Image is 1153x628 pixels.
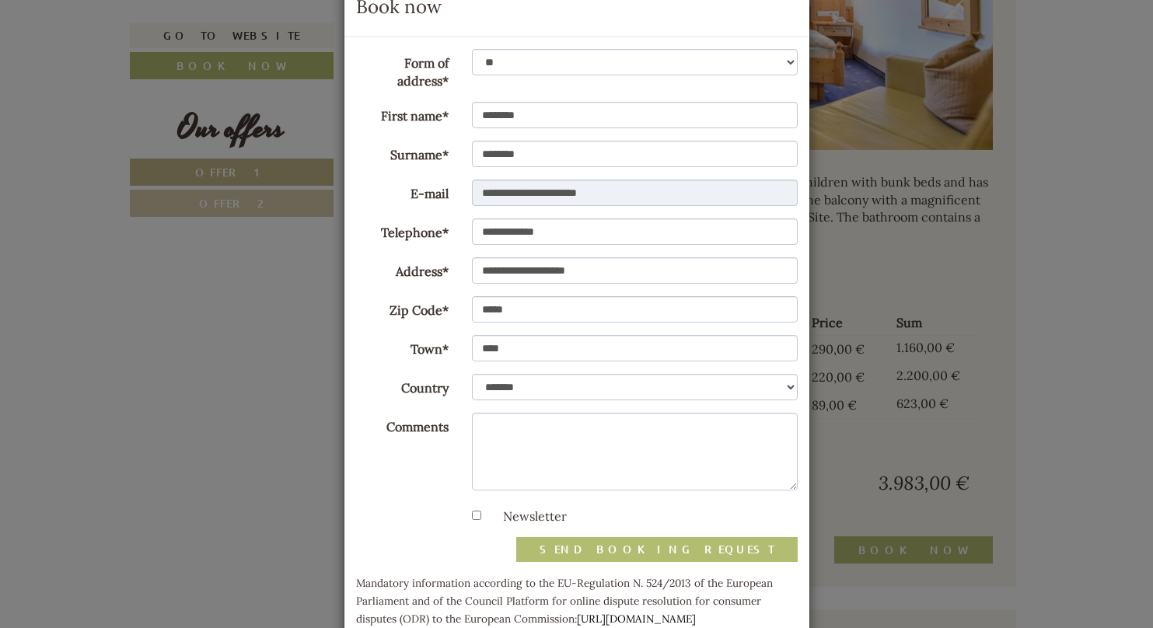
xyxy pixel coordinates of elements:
label: Telephone* [344,218,461,242]
label: First name* [344,102,461,125]
label: Newsletter [487,508,567,525]
label: Town* [344,335,461,358]
label: Form of address* [344,49,461,90]
button: send booking request [516,537,798,562]
label: Zip Code* [344,296,461,319]
a: [URL][DOMAIN_NAME] [577,612,696,626]
label: Comments [344,413,461,436]
label: Address* [344,257,461,281]
label: Surname* [344,141,461,164]
small: Mandatory information according to the EU-Regulation N. 524/2013 of the European Parliament and o... [356,576,773,626]
label: Country [344,374,461,397]
label: E-mail [344,180,461,203]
